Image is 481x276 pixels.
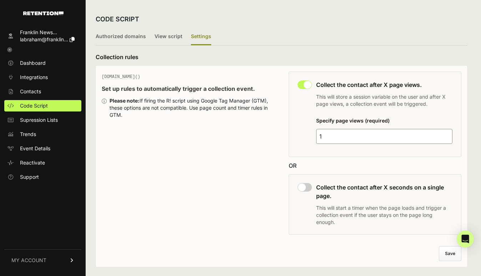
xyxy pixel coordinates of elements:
[20,173,39,181] span: Support
[316,183,452,200] h3: Collect the contact after X seconds on a single page.
[20,159,45,166] span: Reactivate
[4,143,81,154] a: Event Details
[11,257,46,264] span: MY ACCOUNT
[96,28,146,45] label: Authorized domains
[4,249,81,271] a: MY ACCOUNT
[20,116,58,124] span: Supression Lists
[457,230,474,248] div: Open Intercom Messenger
[110,97,274,119] div: If firing the R! script using Google Tag Manager (GTM), these options are not compatible. Use pag...
[20,88,41,95] span: Contacts
[289,161,461,170] div: OR
[4,157,81,168] a: Reactivate
[439,246,461,261] button: Save
[102,74,140,79] span: [DOMAIN_NAME]()
[4,57,81,69] a: Dashboard
[4,129,81,140] a: Trends
[4,114,81,126] a: Supression Lists
[316,129,452,144] input: 4
[20,74,48,81] span: Integrations
[155,28,182,45] label: View script
[20,36,68,42] span: labraham@franklin...
[4,171,81,183] a: Support
[20,145,50,152] span: Event Details
[20,29,75,36] div: Franklin News...
[316,204,452,226] p: This will start a timer when the page loads and trigger a collection event if the user stays on t...
[110,98,140,104] strong: Please note:
[4,100,81,111] a: Code Script
[20,59,46,67] span: Dashboard
[96,14,139,24] h2: CODE SCRIPT
[20,131,36,138] span: Trends
[102,85,255,92] strong: Set up rules to automatically trigger a collection event.
[4,86,81,97] a: Contacts
[316,93,452,108] p: This will store a session variable on the user and after X page views, a collection event will be...
[23,11,64,15] img: Retention.com
[191,28,211,45] label: Settings
[316,118,390,124] label: Specify page views (required)
[4,27,81,45] a: Franklin News... labraham@franklin...
[20,102,48,109] span: Code Script
[4,72,81,83] a: Integrations
[96,53,467,61] h3: Collection rules
[316,80,452,89] h3: Collect the contact after X page views.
